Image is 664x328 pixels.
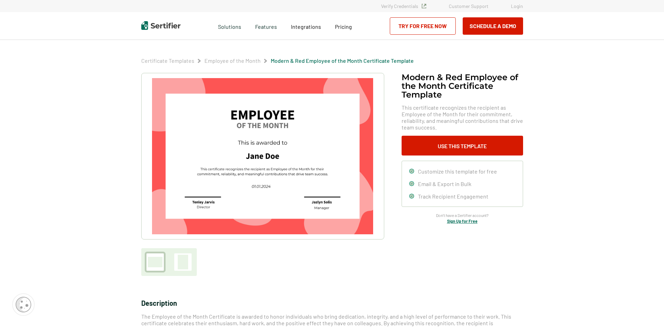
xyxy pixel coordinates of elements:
span: Customize this template for free [418,168,497,175]
img: Verified [422,4,426,8]
span: This certificate recognizes the recipient as Employee of the Month for their commitment, reliabil... [402,104,523,131]
a: Integrations [291,22,321,30]
a: Try for Free Now [390,17,456,35]
span: Track Recipient Engagement [418,193,488,200]
span: Features [255,22,277,30]
img: Cookie Popup Icon [16,297,31,312]
a: Sign Up for Free [447,219,478,224]
a: Login [511,3,523,9]
a: Pricing [335,22,352,30]
span: Solutions [218,22,241,30]
span: Don’t have a Sertifier account? [436,212,489,219]
a: Customer Support [449,3,488,9]
span: Email & Export in Bulk [418,180,471,187]
span: Pricing [335,23,352,30]
img: Sertifier | Digital Credentialing Platform [141,21,180,30]
button: Schedule a Demo [463,17,523,35]
a: Modern & Red Employee of the Month Certificate Template [271,57,414,64]
div: Breadcrumb [141,57,414,64]
a: Employee of the Month [204,57,261,64]
iframe: Chat Widget [629,295,664,328]
a: Verify Credentials [381,3,426,9]
button: Use This Template [402,136,523,155]
img: Modern & Red Employee of the Month Certificate Template [152,78,373,234]
span: Description [141,299,177,307]
h1: Modern & Red Employee of the Month Certificate Template [402,73,523,99]
a: Certificate Templates [141,57,194,64]
span: Integrations [291,23,321,30]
